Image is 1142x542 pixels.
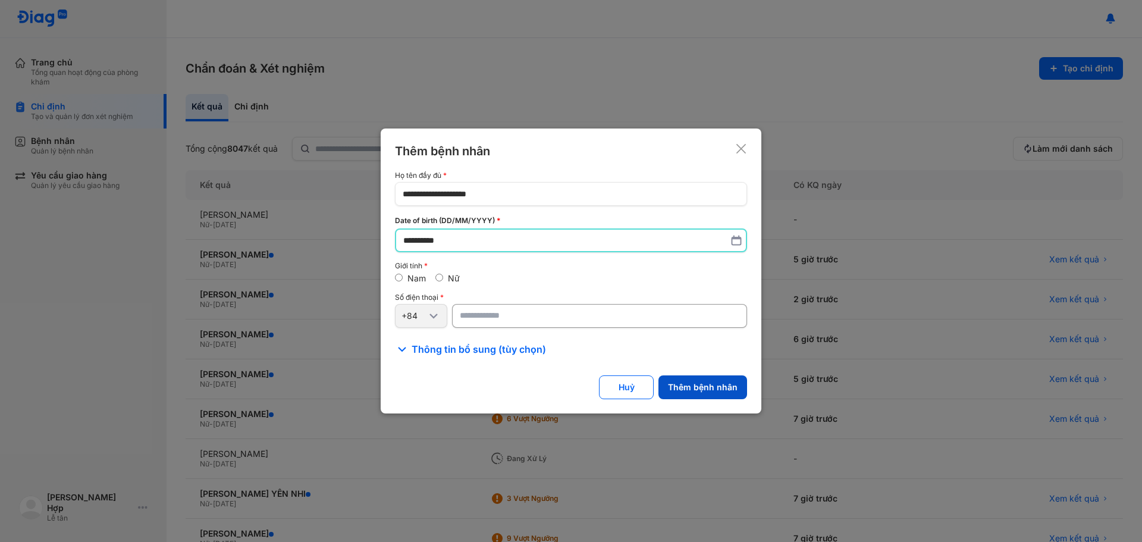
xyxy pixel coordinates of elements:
[448,273,460,283] label: Nữ
[407,273,426,283] label: Nam
[395,215,747,226] div: Date of birth (DD/MM/YYYY)
[395,293,747,302] div: Số điện thoại
[599,375,654,399] button: Huỷ
[658,375,747,399] button: Thêm bệnh nhân
[401,311,426,321] div: +84
[395,262,747,270] div: Giới tính
[395,143,490,159] div: Thêm bệnh nhân
[395,171,747,180] div: Họ tên đầy đủ
[412,342,546,356] span: Thông tin bổ sung (tùy chọn)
